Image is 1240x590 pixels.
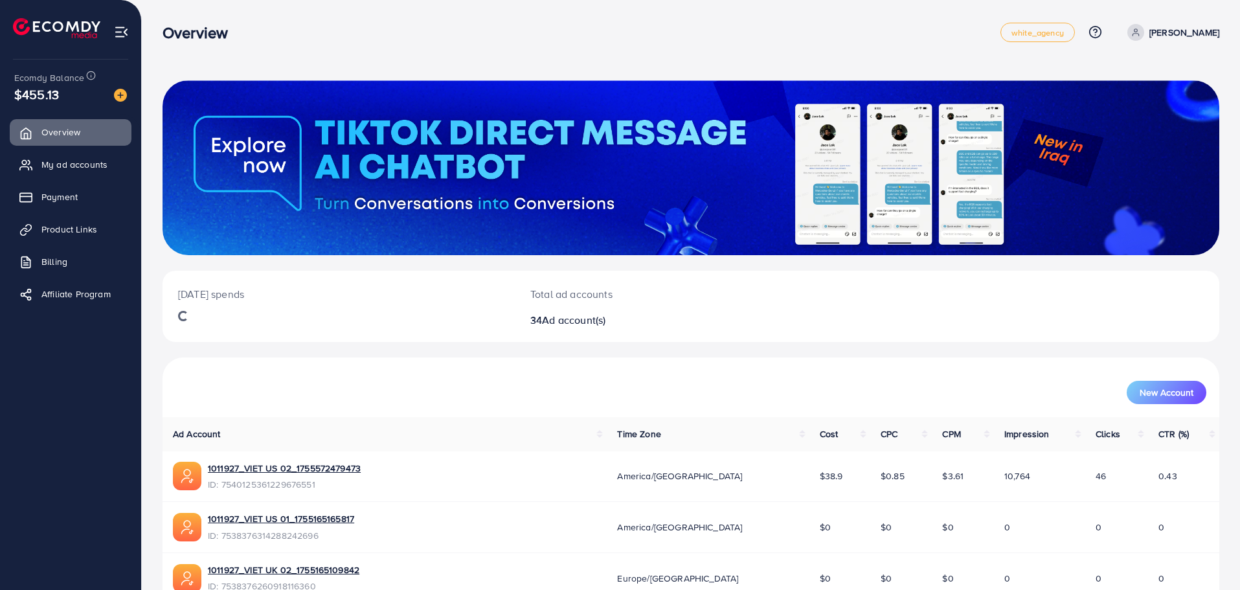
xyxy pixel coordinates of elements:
[41,223,97,236] span: Product Links
[1122,24,1219,41] a: [PERSON_NAME]
[542,313,605,327] span: Ad account(s)
[208,478,361,491] span: ID: 7540125361229676551
[530,286,763,302] p: Total ad accounts
[10,184,131,210] a: Payment
[820,521,831,534] span: $0
[820,572,831,585] span: $0
[41,288,111,301] span: Affiliate Program
[41,190,78,203] span: Payment
[1127,381,1206,404] button: New Account
[942,470,964,482] span: $3.61
[1004,572,1010,585] span: 0
[1096,427,1120,440] span: Clicks
[617,427,660,440] span: Time Zone
[942,572,953,585] span: $0
[1004,521,1010,534] span: 0
[942,427,960,440] span: CPM
[617,521,742,534] span: America/[GEOGRAPHIC_DATA]
[1096,470,1106,482] span: 46
[942,521,953,534] span: $0
[1096,572,1101,585] span: 0
[881,572,892,585] span: $0
[820,427,839,440] span: Cost
[617,470,742,482] span: America/[GEOGRAPHIC_DATA]
[41,255,67,268] span: Billing
[173,513,201,541] img: ic-ads-acc.e4c84228.svg
[10,152,131,177] a: My ad accounts
[1096,521,1101,534] span: 0
[1000,23,1075,42] a: white_agency
[173,462,201,490] img: ic-ads-acc.e4c84228.svg
[1149,25,1219,40] p: [PERSON_NAME]
[1158,470,1177,482] span: 0.43
[208,462,361,475] a: 1011927_VIET US 02_1755572479473
[163,23,238,42] h3: Overview
[41,158,107,171] span: My ad accounts
[1158,427,1189,440] span: CTR (%)
[881,521,892,534] span: $0
[10,216,131,242] a: Product Links
[41,126,80,139] span: Overview
[10,249,131,275] a: Billing
[114,89,127,102] img: image
[173,427,221,440] span: Ad Account
[13,18,100,38] img: logo
[820,470,843,482] span: $38.9
[1140,388,1193,397] span: New Account
[1158,572,1164,585] span: 0
[208,512,354,525] a: 1011927_VIET US 01_1755165165817
[1004,427,1050,440] span: Impression
[10,281,131,307] a: Affiliate Program
[10,119,131,145] a: Overview
[881,427,897,440] span: CPC
[178,286,499,302] p: [DATE] spends
[1158,521,1164,534] span: 0
[1011,28,1064,37] span: white_agency
[208,563,359,576] a: 1011927_VIET UK 02_1755165109842
[14,71,84,84] span: Ecomdy Balance
[617,572,738,585] span: Europe/[GEOGRAPHIC_DATA]
[881,470,905,482] span: $0.85
[208,529,354,542] span: ID: 7538376314288242696
[1004,470,1030,482] span: 10,764
[530,314,763,326] h2: 34
[14,85,59,104] span: $455.13
[114,25,129,40] img: menu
